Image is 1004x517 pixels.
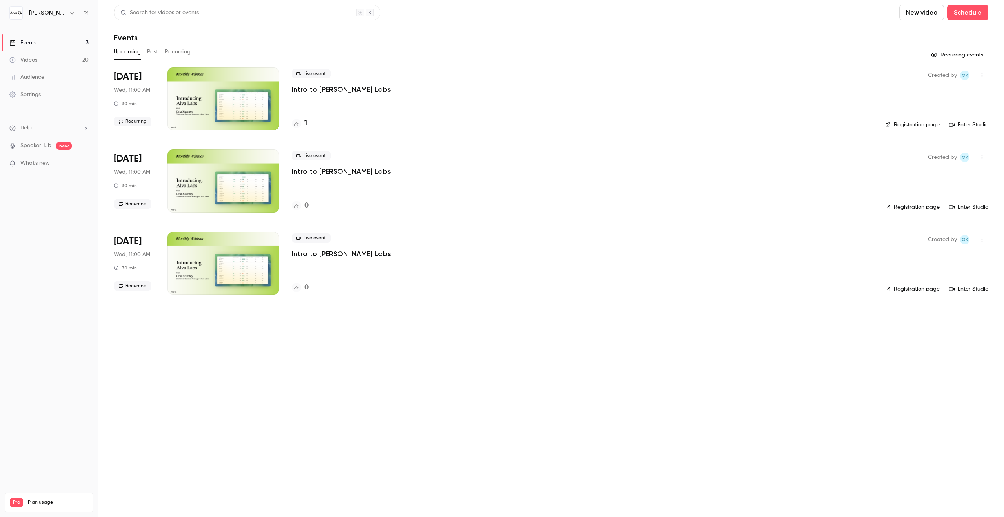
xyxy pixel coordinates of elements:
span: [DATE] [114,71,142,83]
div: Videos [9,56,37,64]
div: 30 min [114,100,137,107]
span: Wed, 11:00 AM [114,251,150,258]
div: Settings [9,91,41,98]
a: 1 [292,118,307,129]
span: Created by [928,153,957,162]
span: [DATE] [114,235,142,248]
span: OK [962,71,968,80]
a: Registration page [885,203,940,211]
span: OK [962,235,968,244]
div: Oct 22 Wed, 11:00 AM (Europe/Stockholm) [114,67,155,130]
a: Intro to [PERSON_NAME] Labs [292,249,391,258]
span: Wed, 11:00 AM [114,168,150,176]
h1: Events [114,33,138,42]
a: Registration page [885,285,940,293]
div: Dec 17 Wed, 11:00 AM (Europe/Stockholm) [114,232,155,295]
div: Events [9,39,36,47]
a: Intro to [PERSON_NAME] Labs [292,85,391,94]
span: Pro [10,498,23,507]
div: Audience [9,73,44,81]
h4: 0 [304,200,309,211]
span: Created by [928,235,957,244]
div: 30 min [114,265,137,271]
a: SpeakerHub [20,142,51,150]
button: Upcoming [114,46,141,58]
span: Orla Kearney [960,153,969,162]
a: Enter Studio [949,285,988,293]
a: Intro to [PERSON_NAME] Labs [292,167,391,176]
div: Search for videos or events [120,9,199,17]
div: Nov 26 Wed, 11:00 AM (Europe/Stockholm) [114,149,155,212]
h4: 1 [304,118,307,129]
span: Live event [292,151,331,160]
a: 0 [292,282,309,293]
span: Recurring [114,281,151,291]
li: help-dropdown-opener [9,124,89,132]
a: Registration page [885,121,940,129]
div: 30 min [114,182,137,189]
span: Help [20,124,32,132]
span: Orla Kearney [960,71,969,80]
button: New video [899,5,944,20]
a: Enter Studio [949,203,988,211]
span: [DATE] [114,153,142,165]
span: Live event [292,69,331,78]
span: Created by [928,71,957,80]
h4: 0 [304,282,309,293]
span: Orla Kearney [960,235,969,244]
button: Recurring [165,46,191,58]
span: OK [962,153,968,162]
span: What's new [20,159,50,167]
span: new [56,142,72,150]
span: Plan usage [28,499,88,506]
span: Recurring [114,199,151,209]
button: Schedule [947,5,988,20]
span: Live event [292,233,331,243]
button: Past [147,46,158,58]
span: Wed, 11:00 AM [114,86,150,94]
img: Alva Academy [10,7,22,19]
a: 0 [292,200,309,211]
span: Recurring [114,117,151,126]
h6: [PERSON_NAME][GEOGRAPHIC_DATA] [29,9,66,17]
button: Recurring events [928,49,988,61]
a: Enter Studio [949,121,988,129]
